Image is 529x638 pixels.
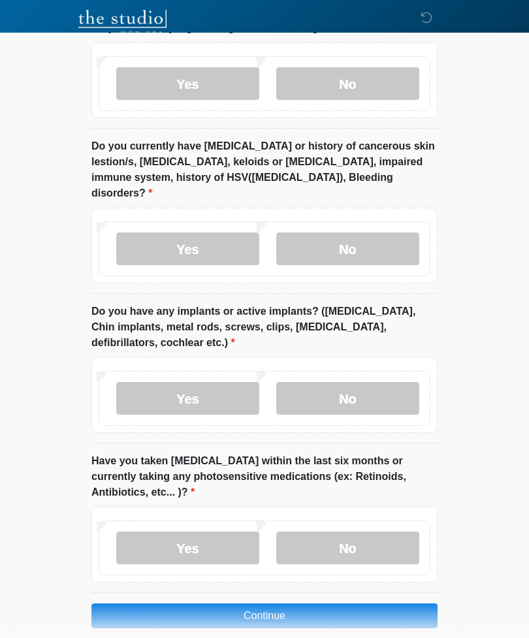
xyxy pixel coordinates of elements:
[91,138,438,201] label: Do you currently have [MEDICAL_DATA] or history of cancerous skin lestion/s, [MEDICAL_DATA], kelo...
[91,603,438,628] button: Continue
[78,10,167,36] img: The Studio Med Spa Logo
[116,232,259,265] label: Yes
[116,532,259,564] label: Yes
[91,453,438,500] label: Have you taken [MEDICAL_DATA] within the last six months or currently taking any photosensitive m...
[276,232,419,265] label: No
[116,67,259,100] label: Yes
[276,67,419,100] label: No
[276,382,419,415] label: No
[116,382,259,415] label: Yes
[91,304,438,351] label: Do you have any implants or active implants? ([MEDICAL_DATA], Chin implants, metal rods, screws, ...
[276,532,419,564] label: No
